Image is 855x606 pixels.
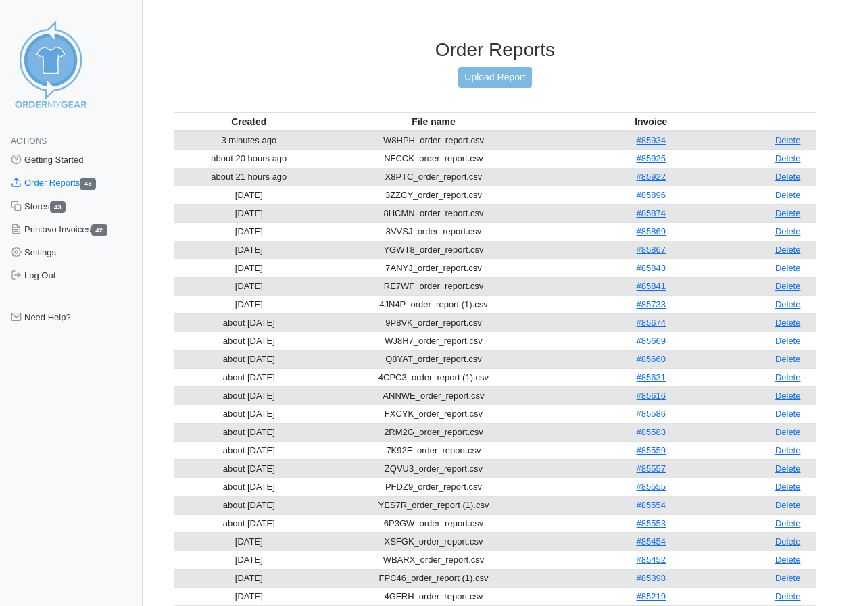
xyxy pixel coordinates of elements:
[775,153,801,163] a: Delete
[637,135,666,145] a: #85934
[174,569,324,587] td: [DATE]
[637,409,666,419] a: #85586
[324,459,543,478] td: ZQVU3_order_report.csv
[775,372,801,382] a: Delete
[637,518,666,528] a: #85553
[324,386,543,405] td: ANNWE_order_report.csv
[637,536,666,547] a: #85454
[324,168,543,186] td: X8PTC_order_report.csv
[458,67,531,88] a: Upload Report
[174,478,324,496] td: about [DATE]
[543,112,759,131] th: Invoice
[637,354,666,364] a: #85660
[324,313,543,332] td: 9P8VK_order_report.csv
[775,409,801,419] a: Delete
[174,496,324,514] td: about [DATE]
[637,445,666,455] a: #85559
[174,131,324,150] td: 3 minutes ago
[775,427,801,437] a: Delete
[324,186,543,204] td: 3ZZCY_order_report.csv
[324,405,543,423] td: FXCYK_order_report.csv
[775,336,801,346] a: Delete
[637,500,666,510] a: #85554
[174,405,324,423] td: about [DATE]
[324,514,543,532] td: 6P3GW_order_report.csv
[637,390,666,401] a: #85616
[324,131,543,150] td: W8HPH_order_report.csv
[637,153,666,163] a: #85925
[637,190,666,200] a: #85896
[80,178,96,190] span: 43
[174,441,324,459] td: about [DATE]
[174,423,324,441] td: about [DATE]
[775,135,801,145] a: Delete
[324,149,543,168] td: NFCCK_order_report.csv
[324,332,543,350] td: WJ8H7_order_report.csv
[637,463,666,474] a: #85557
[324,112,543,131] th: File name
[637,226,666,236] a: #85869
[637,208,666,218] a: #85874
[174,386,324,405] td: about [DATE]
[174,259,324,277] td: [DATE]
[324,496,543,514] td: YES7R_order_report (1).csv
[775,390,801,401] a: Delete
[775,263,801,273] a: Delete
[637,427,666,437] a: #85583
[637,281,666,291] a: #85841
[324,241,543,259] td: YGWT8_order_report.csv
[324,587,543,605] td: 4GFRH_order_report.csv
[174,587,324,605] td: [DATE]
[775,518,801,528] a: Delete
[775,245,801,255] a: Delete
[50,201,66,213] span: 43
[775,354,801,364] a: Delete
[11,136,47,146] span: Actions
[174,313,324,332] td: about [DATE]
[637,591,666,601] a: #85219
[324,478,543,496] td: PFDZ9_order_report.csv
[775,190,801,200] a: Delete
[775,208,801,218] a: Delete
[775,536,801,547] a: Delete
[637,482,666,492] a: #85555
[174,551,324,569] td: [DATE]
[174,532,324,551] td: [DATE]
[637,263,666,273] a: #85843
[174,241,324,259] td: [DATE]
[174,459,324,478] td: about [DATE]
[324,569,543,587] td: FPC46_order_report (1).csv
[324,551,543,569] td: WBARX_order_report.csv
[775,573,801,583] a: Delete
[775,500,801,510] a: Delete
[324,368,543,386] td: 4CPC3_order_report (1).csv
[324,350,543,368] td: Q8YAT_order_report.csv
[775,555,801,565] a: Delete
[174,112,324,131] th: Created
[174,39,816,61] h3: Order Reports
[775,299,801,309] a: Delete
[174,332,324,350] td: about [DATE]
[324,532,543,551] td: XSFGK_order_report.csv
[637,172,666,182] a: #85922
[637,372,666,382] a: #85631
[637,318,666,328] a: #85674
[174,222,324,241] td: [DATE]
[637,245,666,255] a: #85867
[775,318,801,328] a: Delete
[324,295,543,313] td: 4JN4P_order_report (1).csv
[324,423,543,441] td: 2RM2G_order_report.csv
[637,555,666,565] a: #85452
[174,204,324,222] td: [DATE]
[775,226,801,236] a: Delete
[324,204,543,222] td: 8HCMN_order_report.csv
[637,573,666,583] a: #85398
[775,172,801,182] a: Delete
[637,299,666,309] a: #85733
[775,482,801,492] a: Delete
[324,259,543,277] td: 7ANYJ_order_report.csv
[775,591,801,601] a: Delete
[174,186,324,204] td: [DATE]
[775,281,801,291] a: Delete
[324,441,543,459] td: 7K92F_order_report.csv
